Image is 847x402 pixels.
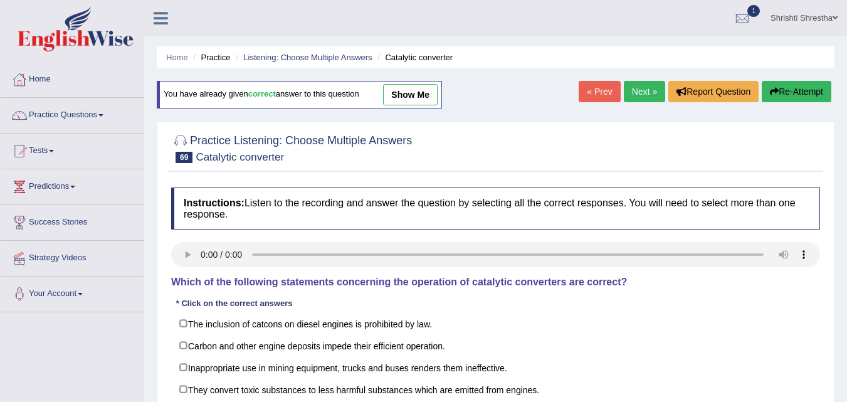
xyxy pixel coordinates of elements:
h2: Practice Listening: Choose Multiple Answers [171,132,412,163]
h4: Listen to the recording and answer the question by selecting all the correct responses. You will ... [171,188,820,230]
a: Success Stories [1,205,144,236]
a: show me [383,84,438,105]
b: correct [248,90,276,99]
label: The inclusion of catcons on diesel engines is prohibited by law. [171,312,820,335]
label: Inappropriate use in mining equipment, trucks and buses renders them ineffective. [171,356,820,379]
span: 69 [176,152,192,163]
button: Re-Attempt [762,81,831,102]
li: Catalytic converter [374,51,453,63]
a: Listening: Choose Multiple Answers [243,53,372,62]
div: You have already given answer to this question [157,81,442,108]
h4: Which of the following statements concerning the operation of catalytic converters are correct? [171,277,820,288]
button: Report Question [668,81,759,102]
span: 1 [747,5,760,17]
div: * Click on the correct answers [171,297,297,309]
small: Catalytic converter [196,151,284,163]
a: Practice Questions [1,98,144,129]
label: They convert toxic substances to less harmful substances which are emitted from engines. [171,378,820,401]
a: Home [166,53,188,62]
b: Instructions: [184,198,245,208]
a: Predictions [1,169,144,201]
a: Home [1,62,144,93]
a: Next » [624,81,665,102]
a: Your Account [1,277,144,308]
a: Strategy Videos [1,241,144,272]
a: Tests [1,134,144,165]
li: Practice [190,51,230,63]
a: « Prev [579,81,620,102]
label: Carbon and other engine deposits impede their efficient operation. [171,334,820,357]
